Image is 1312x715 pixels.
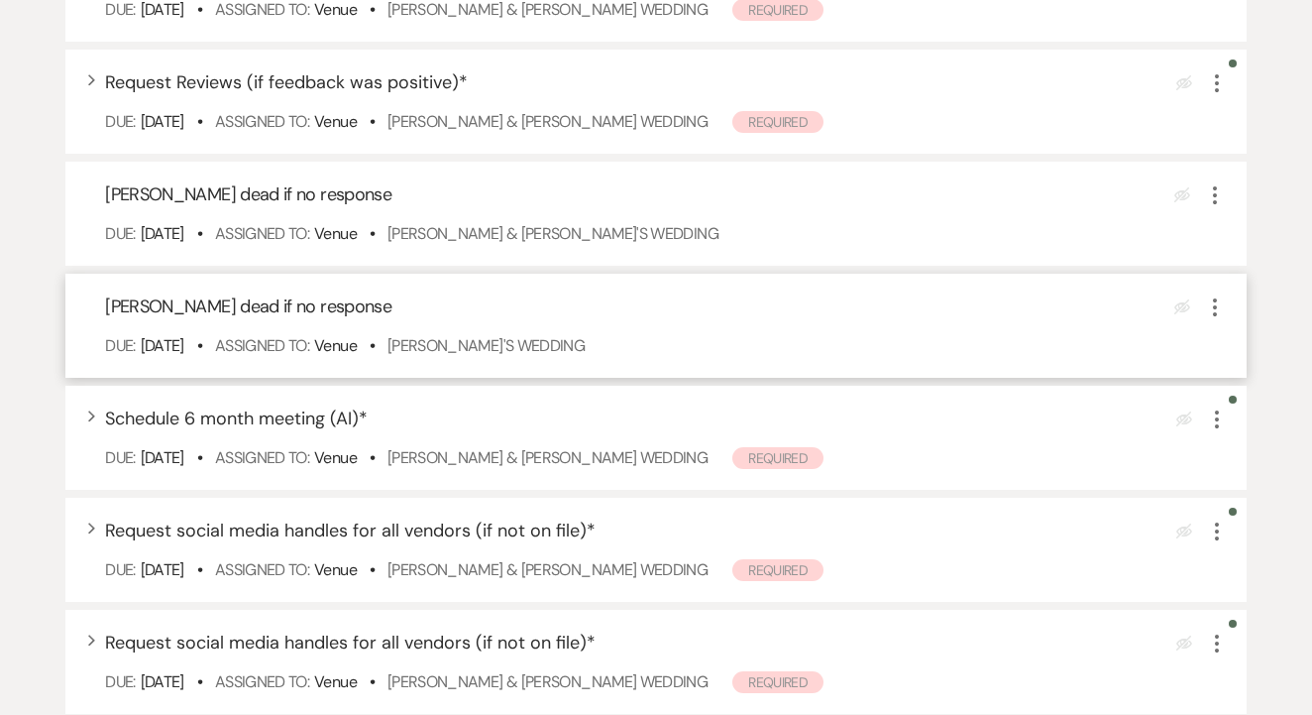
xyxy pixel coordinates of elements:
[105,447,135,468] span: Due:
[215,335,309,356] span: Assigned To:
[141,559,184,580] span: [DATE]
[105,410,368,427] button: Schedule 6 month meeting (AI)*
[215,447,309,468] span: Assigned To:
[197,111,202,132] b: •
[732,447,823,469] span: Required
[732,559,823,581] span: Required
[141,223,184,244] span: [DATE]
[215,559,309,580] span: Assigned To:
[105,335,135,356] span: Due:
[370,335,375,356] b: •
[197,447,202,468] b: •
[197,559,202,580] b: •
[141,111,184,132] span: [DATE]
[314,671,357,692] span: Venue
[105,631,596,655] span: Request social media handles for all vendors (if not on file) *
[370,559,375,580] b: •
[387,335,585,356] a: [PERSON_NAME]'s Wedding
[370,447,375,468] b: •
[314,111,357,132] span: Venue
[370,671,375,692] b: •
[215,111,309,132] span: Assigned To:
[105,223,135,244] span: Due:
[370,111,375,132] b: •
[215,671,309,692] span: Assigned To:
[105,522,596,539] button: Request social media handles for all vendors (if not on file)*
[197,335,202,356] b: •
[387,671,708,692] a: [PERSON_NAME] & [PERSON_NAME] Wedding
[387,447,708,468] a: [PERSON_NAME] & [PERSON_NAME] Wedding
[105,407,368,430] span: Schedule 6 month meeting (AI) *
[105,295,391,318] span: [PERSON_NAME] dead if no response
[141,447,184,468] span: [DATE]
[732,671,823,693] span: Required
[105,559,135,580] span: Due:
[314,335,357,356] span: Venue
[105,671,135,692] span: Due:
[215,223,309,244] span: Assigned To:
[141,671,184,692] span: [DATE]
[387,559,708,580] a: [PERSON_NAME] & [PERSON_NAME] Wedding
[105,70,468,94] span: Request Reviews (if feedback was positive) *
[105,111,135,132] span: Due:
[105,73,468,91] button: Request Reviews (if feedback was positive)*
[314,559,357,580] span: Venue
[314,223,357,244] span: Venue
[105,519,596,542] span: Request social media handles for all vendors (if not on file) *
[314,447,357,468] span: Venue
[732,111,823,133] span: Required
[197,671,202,692] b: •
[105,634,596,652] button: Request social media handles for all vendors (if not on file)*
[105,182,391,206] span: [PERSON_NAME] dead if no response
[370,223,375,244] b: •
[387,111,708,132] a: [PERSON_NAME] & [PERSON_NAME] Wedding
[387,223,718,244] a: [PERSON_NAME] & [PERSON_NAME]'s Wedding
[141,335,184,356] span: [DATE]
[197,223,202,244] b: •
